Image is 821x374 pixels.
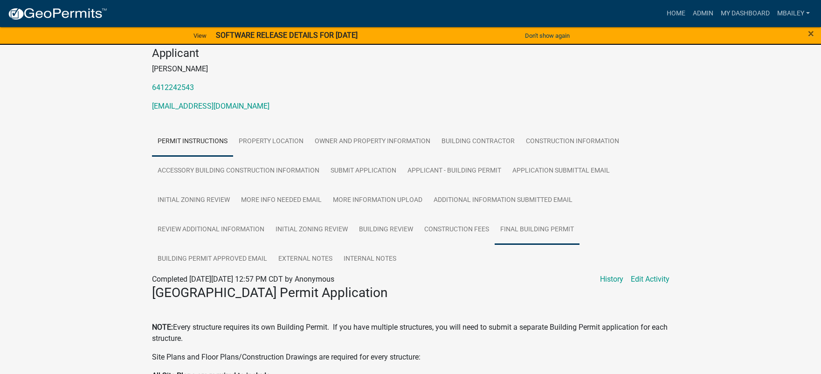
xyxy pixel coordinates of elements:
a: Permit Instructions [152,127,233,157]
a: Building Contractor [436,127,520,157]
a: More Info Needed Email [235,186,327,215]
a: Accessory Building Construction Information [152,156,325,186]
a: History [600,274,623,285]
a: External Notes [273,244,338,274]
p: Site Plans and Floor Plans/Construction Drawings are required for every structure: [152,352,669,363]
a: Initial Zoning Review [152,186,235,215]
button: Don't show again [521,28,573,43]
strong: SOFTWARE RELEASE DETAILS FOR [DATE] [216,31,358,40]
strong: NOTE: [152,323,173,332]
button: Close [808,28,814,39]
p: [PERSON_NAME] [152,63,669,75]
a: Admin [689,5,717,22]
a: Home [663,5,689,22]
a: Property Location [233,127,309,157]
a: mbailey [773,5,814,22]
a: Owner and Property Information [309,127,436,157]
a: Construction Information [520,127,625,157]
a: My Dashboard [717,5,773,22]
a: View [190,28,210,43]
a: [EMAIL_ADDRESS][DOMAIN_NAME] [152,102,269,111]
span: × [808,27,814,40]
a: Building Permit Approved Email [152,244,273,274]
a: Construction Fees [419,215,495,245]
p: Every structure requires its own Building Permit. If you have multiple structures, you will need ... [152,322,669,344]
a: Applicant - Building Permit [402,156,507,186]
a: Initial Zoning Review [270,215,353,245]
a: Internal Notes [338,244,402,274]
h4: Applicant [152,47,669,60]
span: Completed [DATE][DATE] 12:57 PM CDT by Anonymous [152,275,334,284]
a: Edit Activity [631,274,669,285]
a: Application Submittal Email [507,156,615,186]
a: Building Review [353,215,419,245]
a: Submit Application [325,156,402,186]
a: Final Building Permit [495,215,580,245]
a: Review Additional Information [152,215,270,245]
a: Additional Information Submitted Email [428,186,578,215]
a: More Information Upload [327,186,428,215]
a: 6412242543 [152,83,194,92]
h3: [GEOGRAPHIC_DATA] Permit Application [152,285,669,301]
